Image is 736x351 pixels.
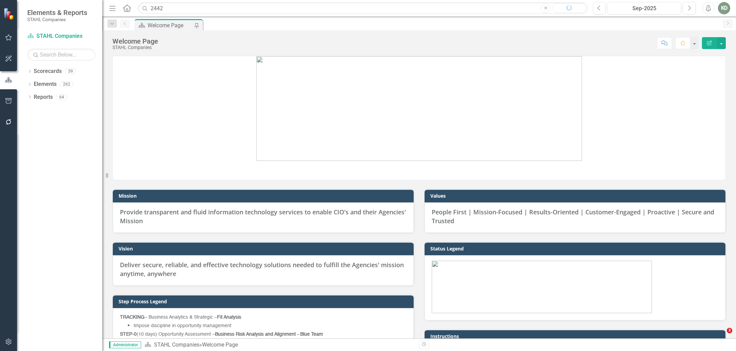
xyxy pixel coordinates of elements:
[56,94,67,100] div: 64
[120,332,323,337] span: (10 days) Opportunity Assessment –
[3,8,15,20] img: ClearPoint Strategy
[27,32,95,40] a: STAHL Companies
[430,193,722,198] h3: Values
[256,56,582,161] img: image%20v4.png
[148,21,193,30] div: Welcome Page
[713,328,729,344] iframe: Intercom live chat
[432,261,652,313] img: image%20v3.png
[215,332,323,337] strong: Business Risk Analysis and Alignment - Blue Team
[430,246,722,251] h3: Status Legend
[109,341,141,348] span: Administrator
[119,193,410,198] h3: Mission
[120,261,404,278] span: Deliver secure, reliable, and effective technology solutions needed to fulfill the Agencies' miss...
[154,341,199,348] a: STAHL Companies
[27,49,95,61] input: Search Below...
[27,17,87,22] small: STAHL Companies
[134,323,231,328] span: Impose discipline in opportunity management
[608,2,681,14] button: Sep-2025
[120,332,137,337] strong: STEP-0
[112,45,158,50] div: STAHL Companies
[432,208,714,225] span: People First | Mission-Focused | Results-Oriented | Customer-Engaged | Proactive | Secure and Tru...
[27,9,87,17] span: Elements & Reports
[34,67,62,75] a: Scorecards
[138,2,588,14] input: Search ClearPoint...
[430,334,722,339] h3: Instructions
[120,315,144,320] strong: TRACKING
[144,341,414,349] div: »
[112,37,158,45] div: Welcome Page
[119,246,410,251] h3: Vision
[60,81,73,87] div: 262
[34,80,57,88] a: Elements
[718,2,730,14] button: KD
[202,341,238,348] div: Welcome Page
[65,68,76,74] div: 59
[217,315,241,320] strong: Fit Analysis
[727,328,732,333] span: 3
[610,4,679,13] div: Sep-2025
[34,93,53,101] a: Reports
[120,315,241,320] span: – Business Analytics & Strategic –
[120,208,406,225] span: Provide transparent and fluid information technology services to enable CIO's and their Agencies'...
[119,299,410,304] h3: Step Process Legend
